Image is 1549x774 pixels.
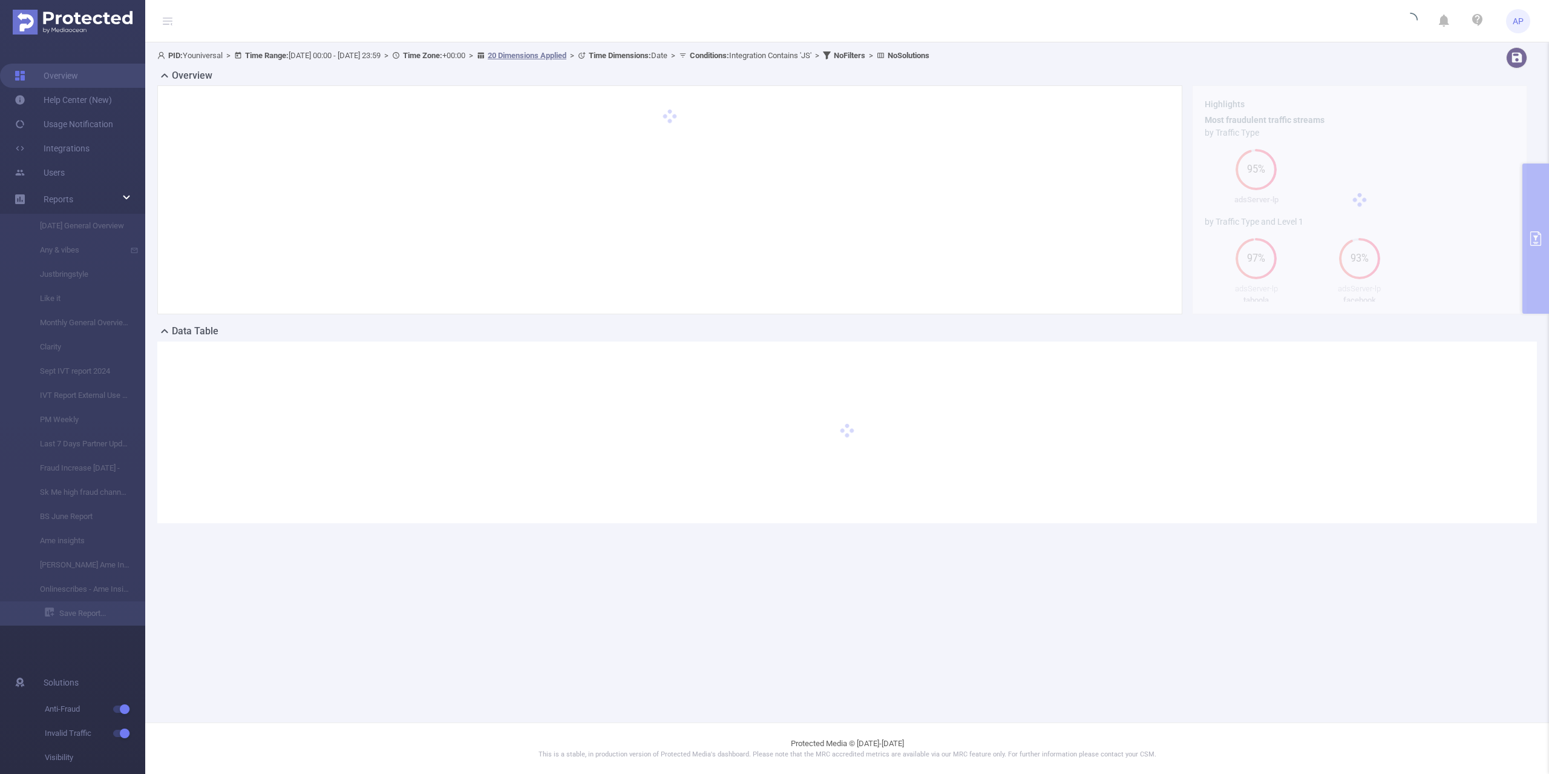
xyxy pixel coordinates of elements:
p: This is a stable, in production version of Protected Media's dashboard. Please note that the MRC ... [175,750,1519,760]
span: Visibility [45,746,145,770]
a: Usage Notification [15,112,113,136]
i: icon: loading [1403,13,1418,30]
img: Protected Media [13,10,133,35]
span: > [811,51,823,60]
span: Invalid Traffic [45,721,145,746]
b: PID: [168,51,183,60]
a: Reports [44,187,73,211]
span: Reports [44,194,73,204]
span: AP [1513,9,1524,33]
span: Youniversal [DATE] 00:00 - [DATE] 23:59 +00:00 [157,51,929,60]
b: Time Range: [245,51,289,60]
span: > [865,51,877,60]
span: > [465,51,477,60]
b: Time Zone: [403,51,442,60]
b: Time Dimensions : [589,51,651,60]
a: Overview [15,64,78,88]
span: Anti-Fraud [45,697,145,721]
footer: Protected Media © [DATE]-[DATE] [145,723,1549,774]
u: 20 Dimensions Applied [488,51,566,60]
h2: Overview [172,68,212,83]
span: Integration Contains 'JS' [690,51,811,60]
span: > [223,51,234,60]
b: No Solutions [888,51,929,60]
span: > [566,51,578,60]
a: Users [15,160,65,185]
b: Conditions : [690,51,729,60]
h2: Data Table [172,324,218,339]
a: Help Center (New) [15,88,112,112]
span: > [667,51,679,60]
a: Integrations [15,136,90,160]
span: Date [589,51,667,60]
i: icon: user [157,51,168,59]
span: Solutions [44,670,79,695]
b: No Filters [834,51,865,60]
span: > [381,51,392,60]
